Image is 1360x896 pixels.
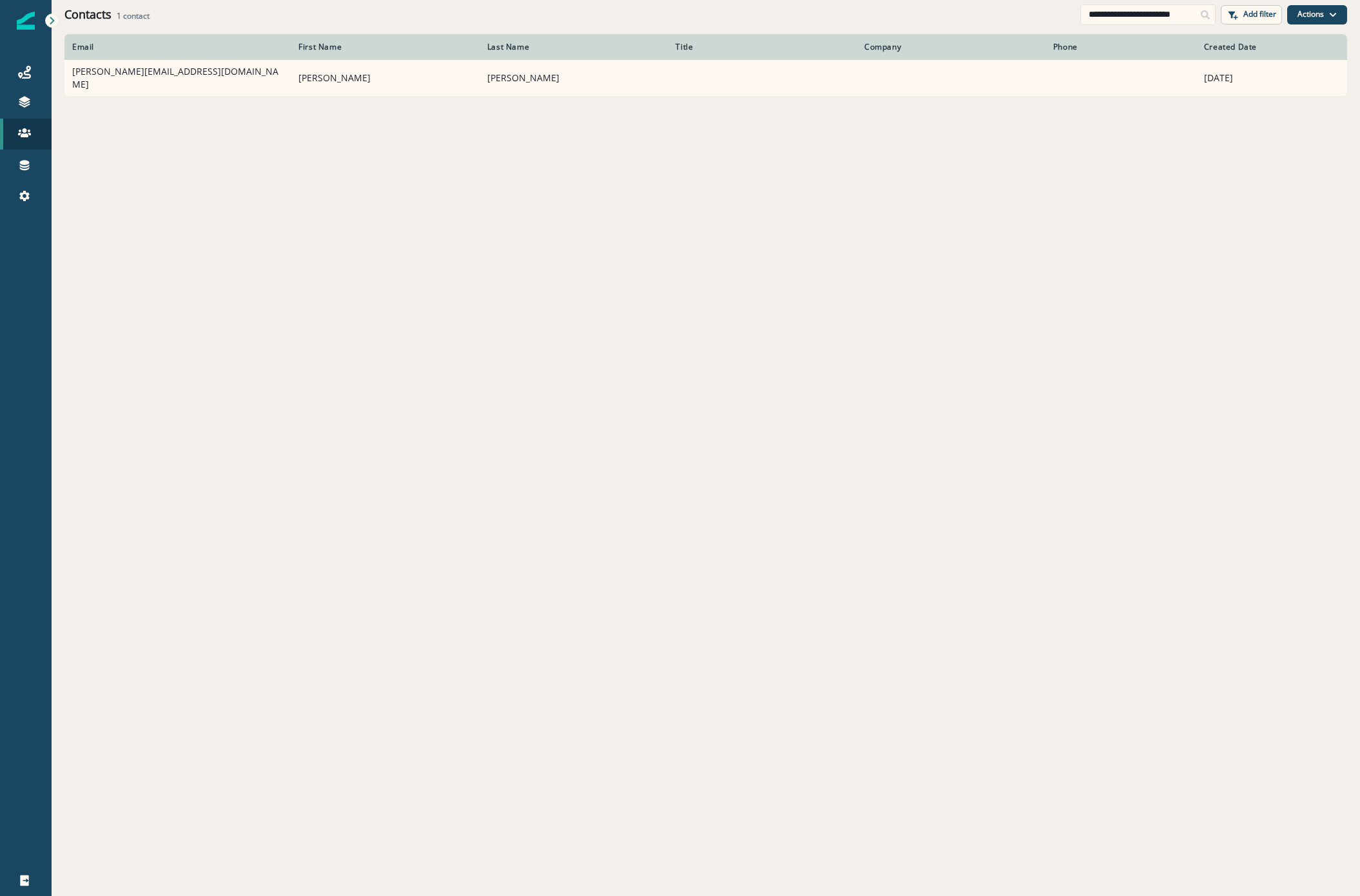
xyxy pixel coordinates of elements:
td: [PERSON_NAME][EMAIL_ADDRESS][DOMAIN_NAME] [64,60,291,96]
td: [PERSON_NAME] [291,60,480,96]
div: Created Date [1204,42,1339,52]
h1: Contacts [64,8,112,22]
td: [PERSON_NAME] [480,60,668,96]
div: Last Name [487,42,661,52]
div: Email [72,42,283,52]
button: Actions [1287,5,1347,24]
p: Add filter [1243,10,1276,19]
div: First Name [298,42,472,52]
p: [DATE] [1204,72,1339,84]
img: Inflection [17,12,35,30]
button: Add filter [1221,5,1282,24]
div: Phone [1053,42,1189,52]
div: Title [675,42,849,52]
h2: contact [117,12,150,21]
span: 1 [117,10,121,21]
div: Company [864,42,1038,52]
a: [PERSON_NAME][EMAIL_ADDRESS][DOMAIN_NAME][PERSON_NAME][PERSON_NAME][DATE] [64,60,1347,96]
